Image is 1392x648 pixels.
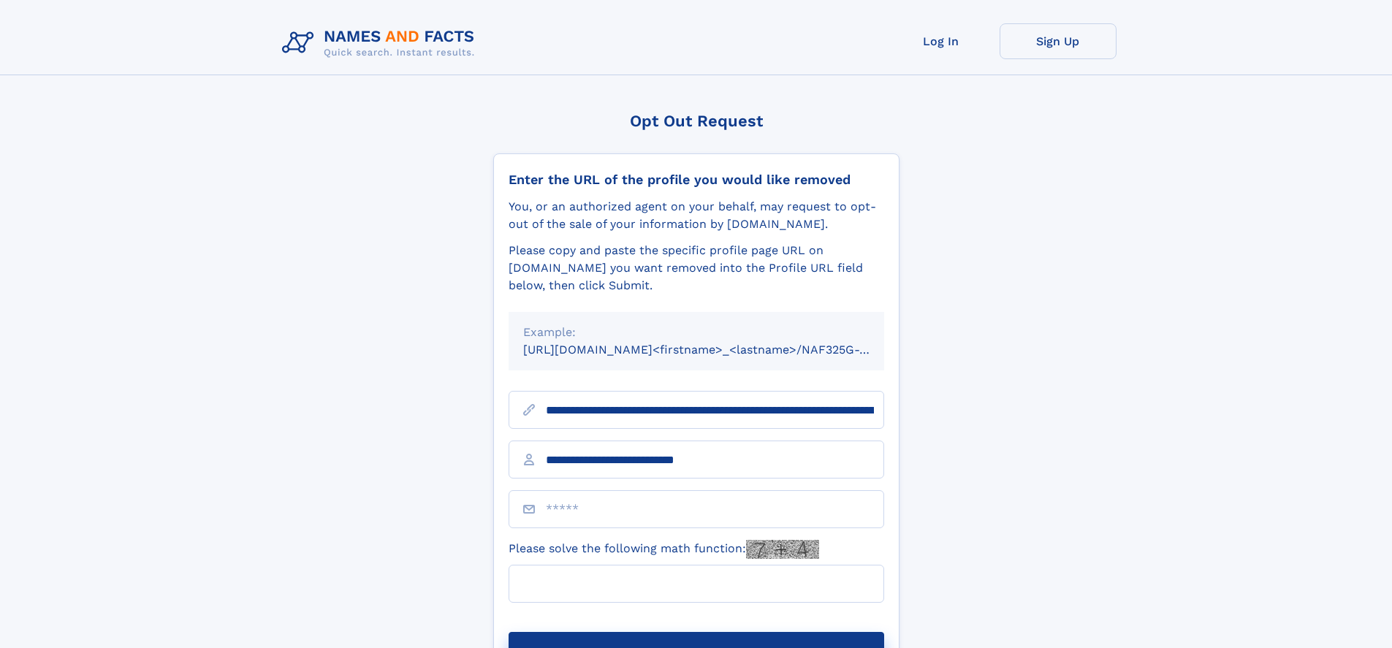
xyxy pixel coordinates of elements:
[523,324,870,341] div: Example:
[1000,23,1117,59] a: Sign Up
[509,198,884,233] div: You, or an authorized agent on your behalf, may request to opt-out of the sale of your informatio...
[493,112,900,130] div: Opt Out Request
[276,23,487,63] img: Logo Names and Facts
[523,343,912,357] small: [URL][DOMAIN_NAME]<firstname>_<lastname>/NAF325G-xxxxxxxx
[509,242,884,294] div: Please copy and paste the specific profile page URL on [DOMAIN_NAME] you want removed into the Pr...
[883,23,1000,59] a: Log In
[509,172,884,188] div: Enter the URL of the profile you would like removed
[509,540,819,559] label: Please solve the following math function:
